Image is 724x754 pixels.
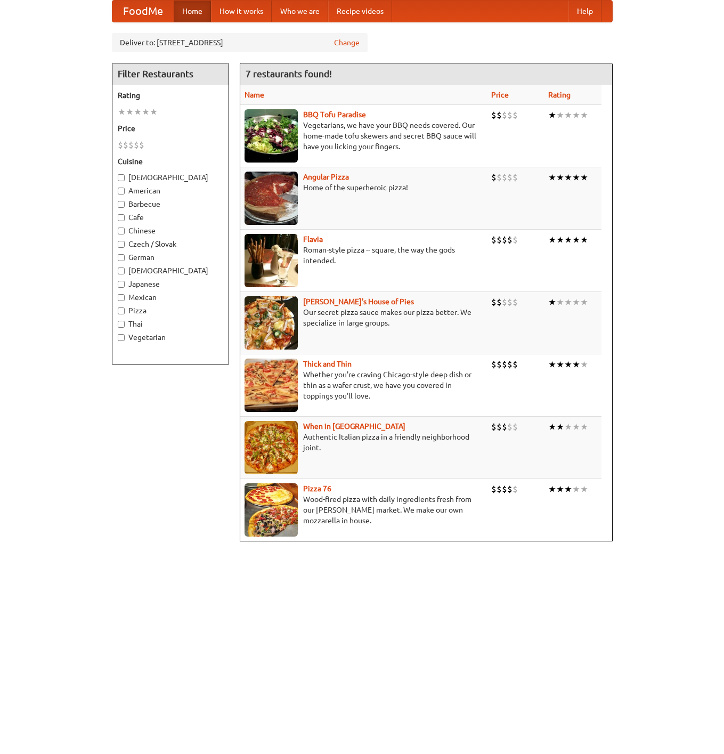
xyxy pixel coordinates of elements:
[564,483,572,495] li: ★
[328,1,392,22] a: Recipe videos
[245,483,298,537] img: pizza76.jpg
[572,234,580,246] li: ★
[502,172,507,183] li: $
[134,139,139,151] li: $
[507,172,513,183] li: $
[548,172,556,183] li: ★
[303,110,366,119] a: BBQ Tofu Paradise
[245,307,483,328] p: Our secret pizza sauce makes our pizza better. We specialize in large groups.
[118,172,223,183] label: [DEMOGRAPHIC_DATA]
[118,254,125,261] input: German
[491,483,497,495] li: $
[303,235,323,244] a: Flavia
[491,109,497,121] li: $
[491,296,497,308] li: $
[564,109,572,121] li: ★
[564,296,572,308] li: ★
[118,307,125,314] input: Pizza
[303,484,331,493] a: Pizza 76
[513,234,518,246] li: $
[245,369,483,401] p: Whether you're craving Chicago-style deep dish or thin as a wafer crust, we have you covered in t...
[118,123,223,134] h5: Price
[118,241,125,248] input: Czech / Slovak
[139,139,144,151] li: $
[502,296,507,308] li: $
[118,281,125,288] input: Japanese
[572,109,580,121] li: ★
[123,139,128,151] li: $
[118,252,223,263] label: German
[497,359,502,370] li: $
[118,139,123,151] li: $
[118,305,223,316] label: Pizza
[502,421,507,433] li: $
[118,185,223,196] label: American
[303,173,349,181] a: Angular Pizza
[513,483,518,495] li: $
[564,172,572,183] li: ★
[128,139,134,151] li: $
[118,332,223,343] label: Vegetarian
[245,234,298,287] img: flavia.jpg
[580,483,588,495] li: ★
[126,106,134,118] li: ★
[497,296,502,308] li: $
[548,483,556,495] li: ★
[572,296,580,308] li: ★
[112,63,229,85] h4: Filter Restaurants
[548,296,556,308] li: ★
[118,214,125,221] input: Cafe
[245,296,298,350] img: luigis.jpg
[564,421,572,433] li: ★
[118,292,223,303] label: Mexican
[497,421,502,433] li: $
[572,483,580,495] li: ★
[272,1,328,22] a: Who we are
[580,234,588,246] li: ★
[580,359,588,370] li: ★
[564,234,572,246] li: ★
[303,297,414,306] a: [PERSON_NAME]'s House of Pies
[118,267,125,274] input: [DEMOGRAPHIC_DATA]
[513,109,518,121] li: $
[118,188,125,194] input: American
[118,90,223,101] h5: Rating
[303,360,352,368] a: Thick and Thin
[580,109,588,121] li: ★
[556,234,564,246] li: ★
[118,321,125,328] input: Thai
[334,37,360,48] a: Change
[507,296,513,308] li: $
[118,294,125,301] input: Mexican
[245,172,298,225] img: angular.jpg
[548,359,556,370] li: ★
[548,234,556,246] li: ★
[507,234,513,246] li: $
[245,182,483,193] p: Home of the superheroic pizza!
[245,432,483,453] p: Authentic Italian pizza in a friendly neighborhood joint.
[118,225,223,236] label: Chinese
[580,296,588,308] li: ★
[502,109,507,121] li: $
[502,359,507,370] li: $
[118,174,125,181] input: [DEMOGRAPHIC_DATA]
[556,296,564,308] li: ★
[556,359,564,370] li: ★
[497,483,502,495] li: $
[572,172,580,183] li: ★
[491,421,497,433] li: $
[118,212,223,223] label: Cafe
[491,234,497,246] li: $
[513,172,518,183] li: $
[491,359,497,370] li: $
[245,421,298,474] img: wheninrome.jpg
[303,422,405,431] a: When in [GEOGRAPHIC_DATA]
[548,109,556,121] li: ★
[118,319,223,329] label: Thai
[211,1,272,22] a: How it works
[556,109,564,121] li: ★
[491,91,509,99] a: Price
